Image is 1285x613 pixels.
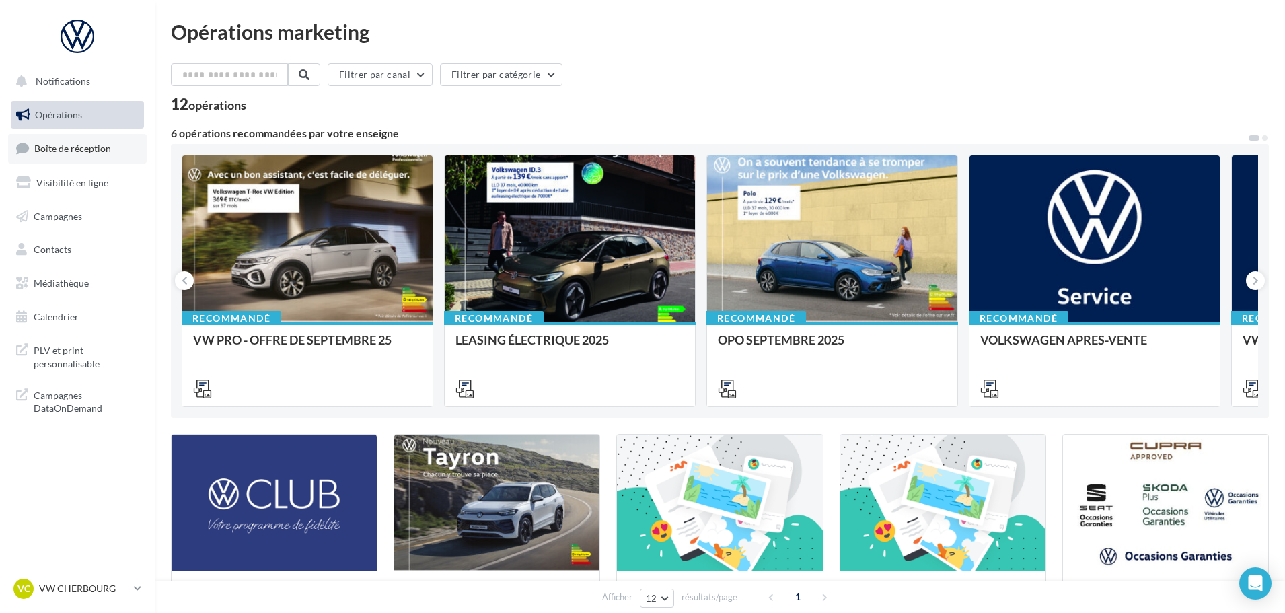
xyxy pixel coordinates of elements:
div: Recommandé [706,311,806,326]
div: Opérations marketing [171,22,1269,42]
div: Recommandé [969,311,1068,326]
button: Filtrer par catégorie [440,63,562,86]
a: Médiathèque [8,269,147,297]
div: Open Intercom Messenger [1239,567,1272,600]
div: VOLKSWAGEN APRES-VENTE [980,333,1209,360]
span: 1 [787,586,809,608]
button: Filtrer par canal [328,63,433,86]
button: Notifications [8,67,141,96]
a: Campagnes [8,203,147,231]
a: Visibilité en ligne [8,169,147,197]
div: 6 opérations recommandées par votre enseigne [171,128,1247,139]
span: Contacts [34,244,71,255]
a: Campagnes DataOnDemand [8,381,147,421]
span: Visibilité en ligne [36,177,108,188]
span: Calendrier [34,311,79,322]
span: 12 [646,593,657,604]
div: LEASING ÉLECTRIQUE 2025 [455,333,684,360]
span: Notifications [36,75,90,87]
p: VW CHERBOURG [39,582,128,596]
a: Boîte de réception [8,134,147,163]
span: PLV et print personnalisable [34,341,139,370]
span: Campagnes [34,210,82,221]
div: Recommandé [444,311,544,326]
div: VW PRO - OFFRE DE SEPTEMBRE 25 [193,333,422,360]
div: OPO SEPTEMBRE 2025 [718,333,947,360]
button: 12 [640,589,674,608]
span: Opérations [35,109,82,120]
a: Contacts [8,236,147,264]
a: VC VW CHERBOURG [11,576,144,602]
a: PLV et print personnalisable [8,336,147,375]
span: Médiathèque [34,277,89,289]
span: résultats/page [682,591,737,604]
div: 12 [171,97,246,112]
div: opérations [188,99,246,111]
a: Calendrier [8,303,147,331]
span: Campagnes DataOnDemand [34,386,139,415]
span: Afficher [602,591,632,604]
a: Opérations [8,101,147,129]
span: Boîte de réception [34,143,111,154]
div: Recommandé [182,311,281,326]
span: VC [17,582,30,596]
